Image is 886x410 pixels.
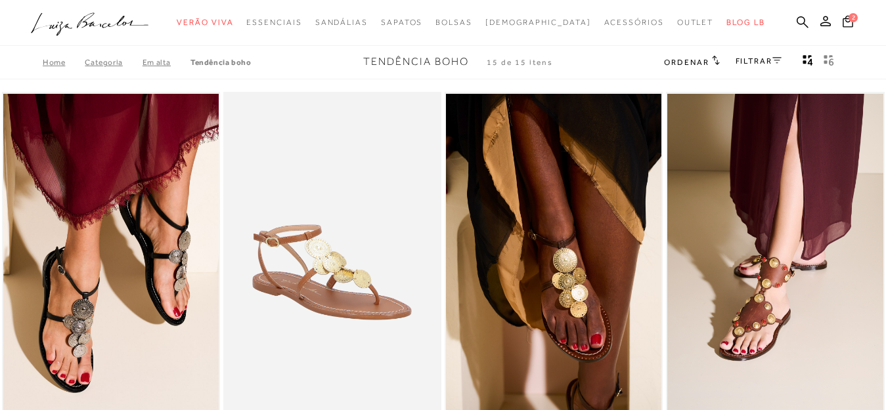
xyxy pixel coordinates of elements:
[177,18,233,27] span: Verão Viva
[315,18,368,27] span: Sandálias
[43,58,85,67] a: Home
[435,18,472,27] span: Bolsas
[246,10,301,35] a: categoryNavScreenReaderText
[726,18,764,27] span: BLOG LB
[677,10,714,35] a: categoryNavScreenReaderText
[381,10,422,35] a: categoryNavScreenReaderText
[664,58,709,67] span: Ordenar
[177,10,233,35] a: categoryNavScreenReaderText
[315,10,368,35] a: categoryNavScreenReaderText
[381,18,422,27] span: Sapatos
[363,56,469,68] span: Tendência Boho
[736,56,782,66] a: FILTRAR
[85,58,142,67] a: Categoria
[820,54,838,71] button: gridText6Desc
[487,58,553,67] span: 15 de 15 itens
[839,14,857,32] button: 2
[799,54,817,71] button: Mostrar 4 produtos por linha
[485,10,591,35] a: noSubCategoriesText
[677,18,714,27] span: Outlet
[485,18,591,27] span: [DEMOGRAPHIC_DATA]
[726,10,764,35] a: BLOG LB
[604,10,664,35] a: categoryNavScreenReaderText
[246,18,301,27] span: Essenciais
[849,13,858,22] span: 2
[435,10,472,35] a: categoryNavScreenReaderText
[143,58,190,67] a: Em alta
[604,18,664,27] span: Acessórios
[190,58,251,67] a: Tendência Boho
